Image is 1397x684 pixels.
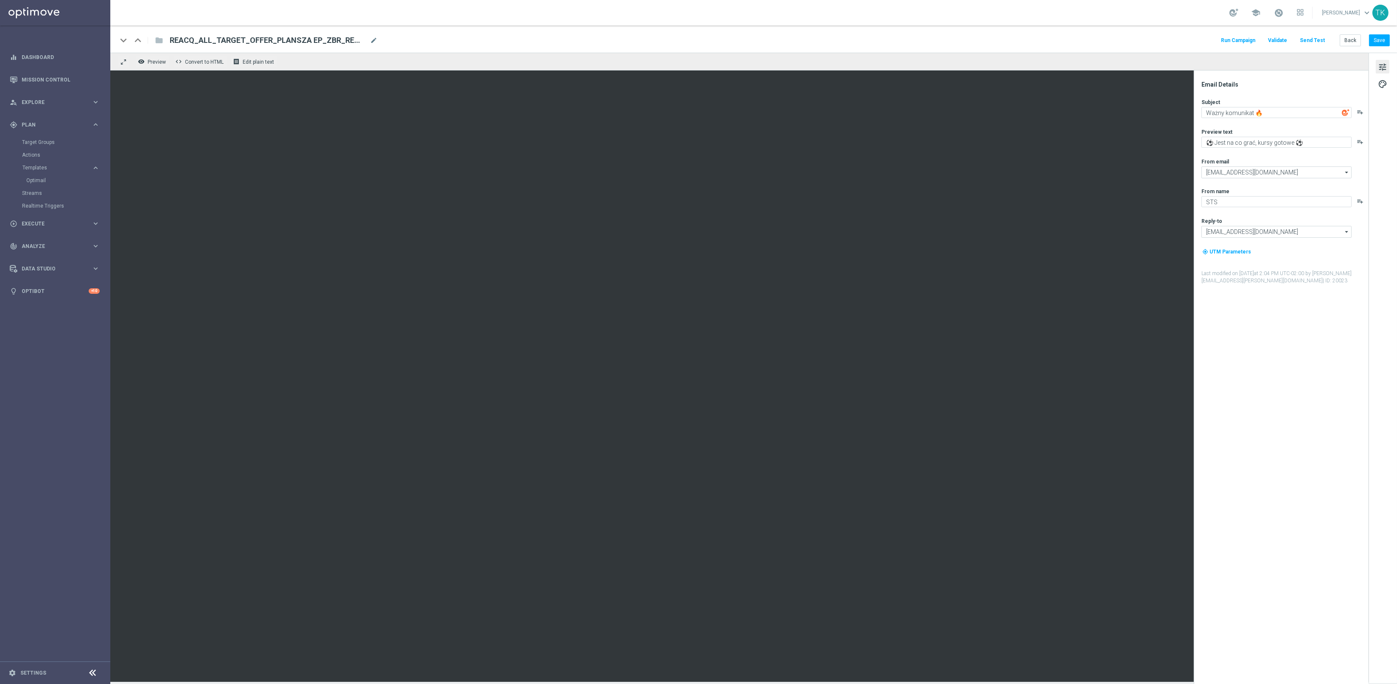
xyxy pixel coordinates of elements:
i: receipt [233,58,240,65]
i: arrow_drop_down [1343,226,1351,237]
div: Realtime Triggers [22,200,109,212]
button: track_changes Analyze keyboard_arrow_right [9,243,100,250]
div: Mission Control [10,68,100,91]
div: Optibot [10,280,100,302]
input: Select [1201,166,1352,178]
button: equalizer Dashboard [9,54,100,61]
a: Optimail [26,177,88,184]
div: Optimail [26,174,109,187]
i: arrow_drop_down [1343,167,1351,178]
button: playlist_add [1357,198,1363,205]
span: keyboard_arrow_down [1362,8,1372,17]
button: gps_fixed Plan keyboard_arrow_right [9,121,100,128]
a: [PERSON_NAME]keyboard_arrow_down [1321,6,1372,19]
label: Last modified on [DATE] at 2:04 PM UTC-02:00 by [PERSON_NAME][EMAIL_ADDRESS][PERSON_NAME][DOMAIN_... [1201,270,1368,284]
a: Mission Control [22,68,100,91]
img: optiGenie.svg [1342,109,1349,116]
i: playlist_add [1357,138,1363,145]
i: play_circle_outline [10,220,17,228]
div: Templates [22,161,109,187]
span: Templates [22,165,83,170]
span: | ID: 20023 [1323,278,1347,284]
label: From name [1201,188,1229,195]
button: Mission Control [9,76,100,83]
span: code [175,58,182,65]
input: Select [1201,226,1352,238]
button: Validate [1267,35,1288,46]
button: Data Studio keyboard_arrow_right [9,265,100,272]
i: remove_red_eye [138,58,145,65]
button: receipt Edit plain text [231,56,278,67]
span: Convert to HTML [185,59,224,65]
a: Actions [22,152,88,158]
span: tune [1378,62,1387,73]
span: Edit plain text [243,59,274,65]
div: Analyze [10,242,92,250]
button: lightbulb Optibot +10 [9,288,100,295]
i: gps_fixed [10,121,17,129]
span: Plan [22,122,92,127]
div: Dashboard [10,46,100,68]
button: play_circle_outline Execute keyboard_arrow_right [9,220,100,227]
button: my_location UTM Parameters [1201,247,1252,256]
a: Optibot [22,280,89,302]
i: person_search [10,99,17,106]
button: person_search Explore keyboard_arrow_right [9,99,100,106]
a: Settings [20,670,46,676]
span: Data Studio [22,266,92,271]
button: Save [1369,34,1390,46]
i: settings [8,669,16,677]
button: Back [1340,34,1361,46]
div: Execute [10,220,92,228]
a: Target Groups [22,139,88,146]
button: tune [1376,60,1389,73]
div: Templates [22,165,92,170]
a: Dashboard [22,46,100,68]
span: Preview [148,59,166,65]
a: Streams [22,190,88,197]
i: keyboard_arrow_right [92,98,100,106]
button: Templates keyboard_arrow_right [22,164,100,171]
div: TK [1372,5,1389,21]
span: mode_edit [370,37,378,44]
i: my_location [1202,249,1208,255]
div: Actions [22,149,109,161]
span: school [1251,8,1260,17]
button: Run Campaign [1220,35,1257,46]
div: +10 [89,288,100,294]
a: Realtime Triggers [22,203,88,209]
i: track_changes [10,242,17,250]
span: REACQ_ALL_TARGET_OFFER_PLANSZA EP_ZBR_REM_190825 [170,35,367,45]
label: From email [1201,158,1229,165]
i: keyboard_arrow_right [92,242,100,250]
label: Reply-to [1201,218,1222,225]
div: Email Details [1201,81,1368,88]
button: playlist_add [1357,109,1363,115]
i: keyboard_arrow_right [92,265,100,273]
div: Explore [10,99,92,106]
button: Send Test [1299,35,1326,46]
div: Plan [10,121,92,129]
i: equalizer [10,53,17,61]
div: Streams [22,187,109,200]
label: Preview text [1201,129,1232,135]
i: keyboard_arrow_right [92,220,100,228]
span: UTM Parameters [1209,249,1251,255]
span: Validate [1268,37,1287,43]
button: code Convert to HTML [173,56,227,67]
button: palette [1376,77,1389,90]
button: remove_red_eye Preview [136,56,170,67]
div: Data Studio [10,265,92,273]
div: Target Groups [22,136,109,149]
i: keyboard_arrow_right [92,121,100,129]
